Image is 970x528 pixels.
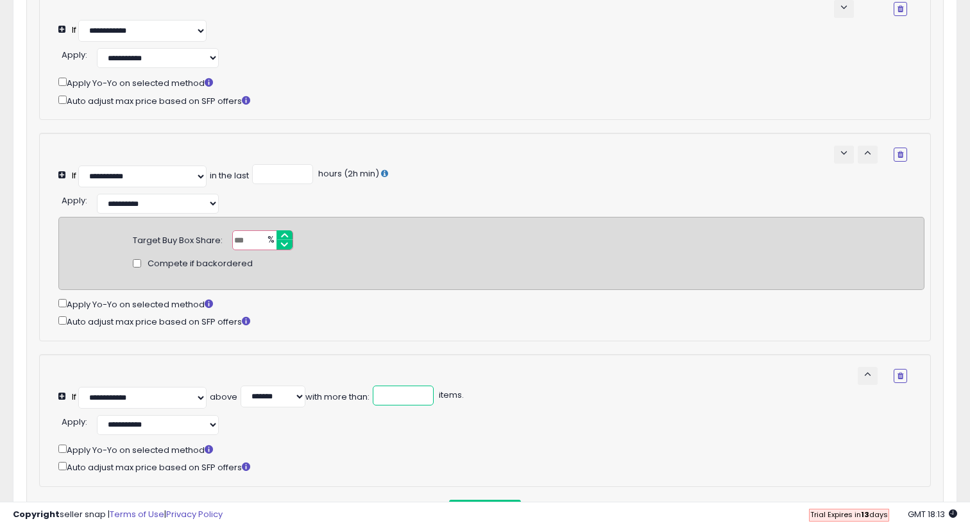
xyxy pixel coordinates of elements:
div: Auto adjust max price based on SFP offers [58,93,924,108]
span: Trial Expires in days [810,509,888,520]
i: Remove Condition [898,5,903,13]
div: Auto adjust max price based on SFP offers [58,314,924,328]
div: : [62,191,87,207]
strong: Copyright [13,508,60,520]
div: Target Buy Box Share: [133,230,223,247]
button: keyboard_arrow_down [834,146,854,164]
div: Apply Yo-Yo on selected method [58,296,924,311]
div: seller snap | | [13,509,223,521]
div: Apply Yo-Yo on selected method [58,75,924,90]
button: Add Condition [449,500,521,519]
i: Remove Condition [898,151,903,158]
div: : [62,412,87,429]
b: 13 [861,509,869,520]
button: keyboard_arrow_up [858,367,878,385]
button: keyboard_arrow_up [858,146,878,164]
div: Apply Yo-Yo on selected method [58,442,924,457]
span: items. [437,389,464,401]
span: keyboard_arrow_up [862,147,874,159]
div: : [62,45,87,62]
span: % [260,231,280,250]
i: Remove Condition [898,372,903,380]
div: above [210,391,237,404]
div: with more than: [305,391,370,404]
div: Auto adjust max price based on SFP offers [58,459,924,474]
span: keyboard_arrow_up [862,368,874,380]
div: in the last [210,170,249,182]
span: 2025-09-16 18:13 GMT [908,508,957,520]
span: keyboard_arrow_down [838,147,850,159]
a: Terms of Use [110,508,164,520]
span: Compete if backordered [148,258,253,270]
span: Apply [62,416,85,428]
span: Apply [62,49,85,61]
a: Privacy Policy [166,508,223,520]
span: keyboard_arrow_down [838,1,850,13]
span: hours (2h min) [316,167,379,180]
span: Apply [62,194,85,207]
